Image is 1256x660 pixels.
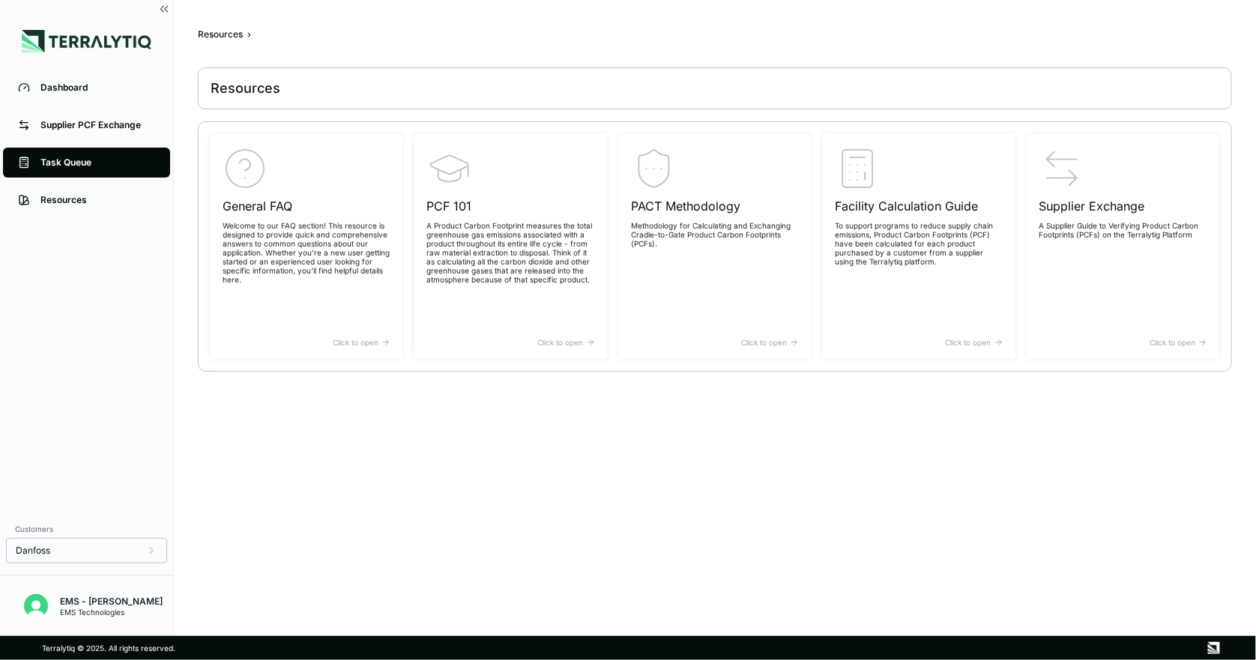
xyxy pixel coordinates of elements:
[211,134,402,359] a: General FAQWelcome to our FAQ section! This resource is designed to provide quick and comprehensi...
[426,197,594,215] h3: PCF 101
[18,588,54,624] button: Open user button
[426,338,594,347] div: Click to open
[631,338,799,347] div: Click to open
[619,134,811,359] a: PACT MethodologyMethodology for Calculating and Exchanging Cradle-to-Gate Product Carbon Footprin...
[223,197,390,215] h3: General FAQ
[40,157,155,169] div: Task Queue
[414,134,606,359] a: PCF 101A Product Carbon Footprint measures the total greenhouse gas emissions associated with a p...
[823,134,1015,359] a: Facility Calculation GuideTo support programs to reduce supply chain emissions, Product Carbon Fo...
[1039,197,1207,215] h3: Supplier Exchange
[1027,134,1219,359] a: Supplier ExchangeA Supplier Guide to Verifying Product Carbon Footprints (PCFs) on the Terralytig...
[211,79,280,97] div: Resources
[198,28,243,40] div: Resources
[835,338,1003,347] div: Click to open
[6,520,167,538] div: Customers
[247,28,251,40] span: ›
[40,194,155,206] div: Resources
[426,221,594,284] p: A Product Carbon Footprint measures the total greenhouse gas emissions associated with a product ...
[40,119,155,131] div: Supplier PCF Exchange
[1039,221,1207,239] p: A Supplier Guide to Verifying Product Carbon Footprints (PCFs) on the Terralytig Platform
[16,545,50,557] span: Danfoss
[631,197,799,215] h3: PACT Methodology
[223,221,390,284] p: Welcome to our FAQ section! This resource is designed to provide quick and comprehensive answers ...
[835,197,1003,215] h3: Facility Calculation Guide
[1039,338,1207,347] div: Click to open
[60,596,163,608] div: EMS - [PERSON_NAME]
[631,221,799,248] p: Methodology for Calculating and Exchanging Cradle-to-Gate Product Carbon Footprints (PCFs).
[24,594,48,618] img: EMS - Louis Chen
[22,30,151,52] img: Logo
[835,221,1003,266] p: To support programs to reduce supply chain emissions, Product Carbon Footprints (PCF) have been c...
[60,608,163,617] div: EMS Technologies
[223,338,390,347] div: Click to open
[40,82,155,94] div: Dashboard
